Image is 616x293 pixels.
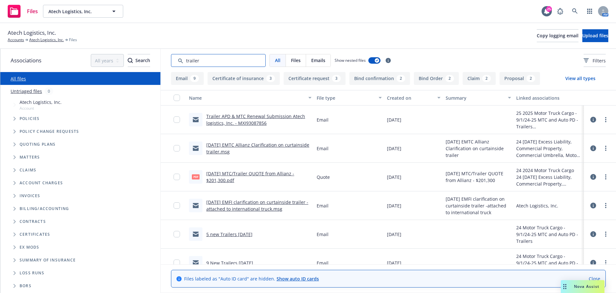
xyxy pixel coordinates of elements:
[314,90,384,105] button: File type
[514,90,584,105] button: Linked associations
[574,284,599,289] span: Nova Assist
[29,37,64,43] a: Atech Logistics, Inc.
[206,231,252,237] a: 5 new Trailers [DATE]
[20,194,40,198] span: Invoices
[11,56,41,65] span: Associations
[602,259,610,267] a: more
[584,54,606,67] button: Filters
[128,54,150,67] button: SearchSearch
[446,170,511,184] span: [DATE] MTC/Trailer QUOTE from Allianz - $201,300
[5,2,40,20] a: Files
[387,260,401,266] span: [DATE]
[445,75,454,82] div: 2
[317,231,329,238] span: Email
[20,245,39,249] span: Ex Mods
[20,168,36,172] span: Claims
[526,75,535,82] div: 2
[174,174,180,180] input: Toggle Row Selected
[20,99,62,105] span: Atech Logistics, Inc.
[397,75,405,82] div: 2
[20,220,46,224] span: Contracts
[561,280,569,293] div: Drag to move
[11,88,42,95] a: Untriaged files
[20,117,40,121] span: Policies
[291,57,301,64] span: Files
[20,130,79,133] span: Policy change requests
[582,29,608,42] button: Upload files
[317,95,375,101] div: File type
[561,280,604,293] button: Nova Assist
[387,231,401,238] span: [DATE]
[349,72,410,85] button: Bind confirmation
[20,181,63,185] span: Account charges
[516,138,581,159] div: 24 [DATE] Excess Liability, Commercial Property, Commercial Umbrella, Motor Truck Cargo Renewal
[516,253,581,273] div: 24 Motor Truck Cargo - 9/1/24-25 MTC and Auto PD -Trailers
[387,95,433,101] div: Created on
[20,284,31,288] span: BORs
[516,95,581,101] div: Linked associations
[537,29,578,42] button: Copy logging email
[171,72,204,85] button: Email
[602,173,610,181] a: more
[20,207,69,211] span: Billing/Accounting
[516,202,558,209] div: Atech Logistics, Inc.
[446,95,504,101] div: Summary
[482,75,491,82] div: 2
[20,155,40,159] span: Matters
[317,260,329,266] span: Email
[0,97,160,202] div: Tree Example
[11,76,26,82] a: All files
[311,57,325,64] span: Emails
[43,5,123,18] button: Atech Logistics, Inc.
[0,202,160,292] div: Folder Tree Example
[593,57,606,64] span: Filters
[602,230,610,238] a: more
[384,90,443,105] button: Created on
[266,75,275,82] div: 3
[443,90,513,105] button: Summary
[277,276,319,282] a: Show auto ID cards
[174,202,180,209] input: Toggle Row Selected
[317,145,329,152] span: Email
[516,224,581,244] div: 24 Motor Truck Cargo - 9/1/24-25 MTC and Auto PD -Trailers
[206,199,308,212] a: [DATE] EMFI clarification on curtainside trailer -attached to international truck.msg
[546,6,552,12] div: 25
[317,174,330,180] span: Quote
[45,87,53,95] div: 0
[128,54,150,67] div: Search
[69,37,77,43] span: Files
[48,8,104,15] span: Atech Logistics, Inc.
[8,29,56,37] span: Atech Logistics, Inc.
[317,202,329,209] span: Email
[171,54,266,67] input: Search by keyword...
[584,57,606,64] span: Filters
[27,9,38,14] span: Files
[192,174,200,179] span: pdf
[206,260,253,266] a: 9 New Trailers [DATE]
[516,110,581,130] div: 25 2025 Motor Truck Cargo - 9/1/24-25 MTC and Auto PD -Trailers
[537,32,578,39] span: Copy logging email
[8,37,24,43] a: Accounts
[186,90,314,105] button: Name
[189,95,304,101] div: Name
[602,116,610,124] a: more
[446,138,511,159] span: [DATE] EMTC Allianz Clarification on curtainside trailer
[500,72,540,85] button: Proposal
[555,72,606,85] button: View all types
[206,113,305,126] a: Trailer APD & MTC Renewal Submission Atech logistics, Inc. - MXI93087856
[516,167,581,174] div: 24 2024 Motor Truck Cargo
[387,145,401,152] span: [DATE]
[174,260,180,266] input: Toggle Row Selected
[20,271,44,275] span: Loss Runs
[206,170,294,183] a: [DATE] MTC/Trailer QUOTE from Allianz - $201,300.pdf
[275,57,280,64] span: All
[589,275,600,282] a: Close
[554,5,567,18] a: Report a Bug
[446,196,511,216] span: [DATE] EMFI clarification on curtainside trailer -attached to international truck
[190,75,199,82] div: 9
[387,202,401,209] span: [DATE]
[20,105,62,111] span: Account
[463,72,496,85] button: Claim
[332,75,341,82] div: 3
[174,116,180,123] input: Toggle Row Selected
